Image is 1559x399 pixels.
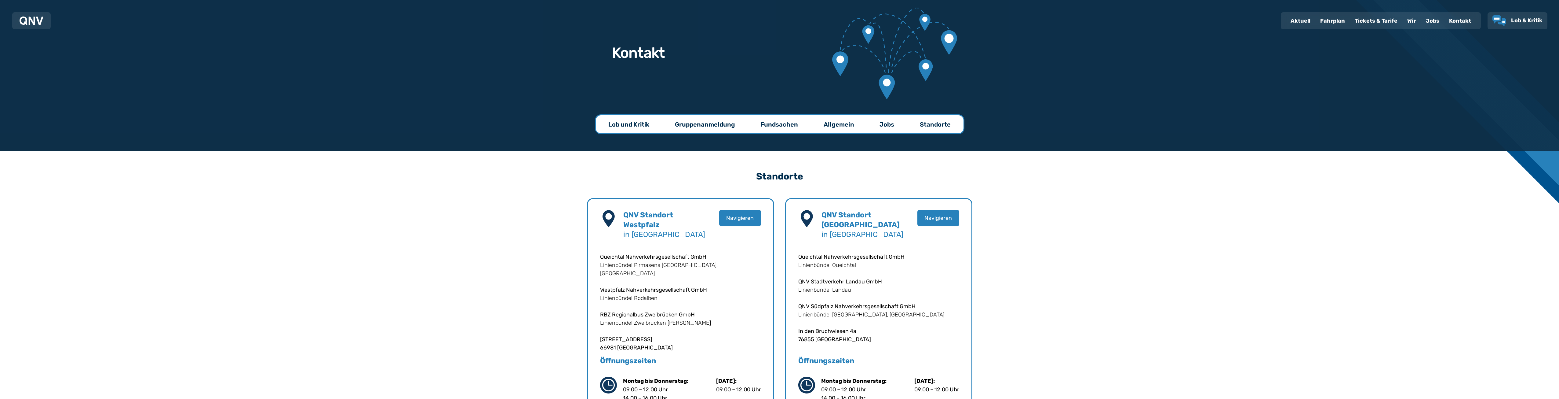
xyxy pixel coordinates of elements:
a: Gruppenanmeldung [663,115,747,133]
h4: in [GEOGRAPHIC_DATA] [623,210,705,239]
p: Linienbündel Zweibrücken [PERSON_NAME] [600,319,761,327]
p: Lob und Kritik [608,120,649,129]
a: Lob und Kritik [596,115,661,133]
p: Standorte [920,120,951,129]
p: 09.00 – 12.00 Uhr [716,385,761,394]
span: Lob & Kritik [1511,17,1543,24]
p: [STREET_ADDRESS] 66981 [GEOGRAPHIC_DATA] [600,335,761,352]
a: Aktuell [1286,13,1315,29]
a: Standorte [908,115,963,133]
h5: Öffnungszeiten [798,356,959,366]
p: Linienbündel Rodalben [600,294,761,302]
b: QNV Standort [GEOGRAPHIC_DATA] [821,211,900,229]
button: Navigieren [719,210,761,226]
p: RBZ Regionalbus Zweibrücken GmbH [600,311,761,319]
p: QNV Stadtverkehr Landau GmbH [798,278,959,286]
p: Montag bis Donnerstag: [623,377,688,385]
p: 09.00 – 12.00 Uhr [914,385,959,394]
a: Jobs [867,115,906,133]
p: In den Bruchwiesen 4a 76855 [GEOGRAPHIC_DATA] [798,327,959,344]
p: Fundsachen [760,120,798,129]
p: Linienbündel [GEOGRAPHIC_DATA], [GEOGRAPHIC_DATA] [798,311,959,319]
p: [DATE]: [914,377,959,385]
h1: Kontakt [612,46,665,60]
p: Queichtal Nahverkehrsgesellschaft GmbH [798,253,959,261]
a: Tickets & Tarife [1350,13,1402,29]
p: Gruppenanmeldung [675,120,735,129]
p: Allgemein [824,120,854,129]
p: Linienbündel Pirmasens [GEOGRAPHIC_DATA], [GEOGRAPHIC_DATA] [600,261,761,278]
img: Verbundene Kartenmarkierungen [832,8,957,99]
a: Allgemein [811,115,866,133]
a: Jobs [1421,13,1444,29]
p: [DATE]: [716,377,761,385]
b: QNV Standort Westpfalz [623,211,673,229]
p: QNV Südpfalz Nahverkehrsgesellschaft GmbH [798,302,959,311]
h4: in [GEOGRAPHIC_DATA] [821,210,903,239]
a: Wir [1402,13,1421,29]
p: Linienbündel Queichtal [798,261,959,269]
p: Jobs [880,120,894,129]
p: Queichtal Nahverkehrsgesellschaft GmbH [600,253,761,261]
p: Montag bis Donnerstag: [821,377,887,385]
a: Fahrplan [1315,13,1350,29]
img: QNV Logo [20,17,43,25]
a: Lob & Kritik [1492,15,1543,26]
a: Fundsachen [748,115,810,133]
p: Linienbündel Landau [798,286,959,294]
button: Navigieren [917,210,959,226]
h3: Standorte [587,166,972,187]
h5: Öffnungszeiten [600,356,761,366]
a: Kontakt [1444,13,1476,29]
a: QNV Logo [20,15,43,27]
p: Westpfalz Nahverkehrsgesellschaft GmbH [600,286,761,294]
